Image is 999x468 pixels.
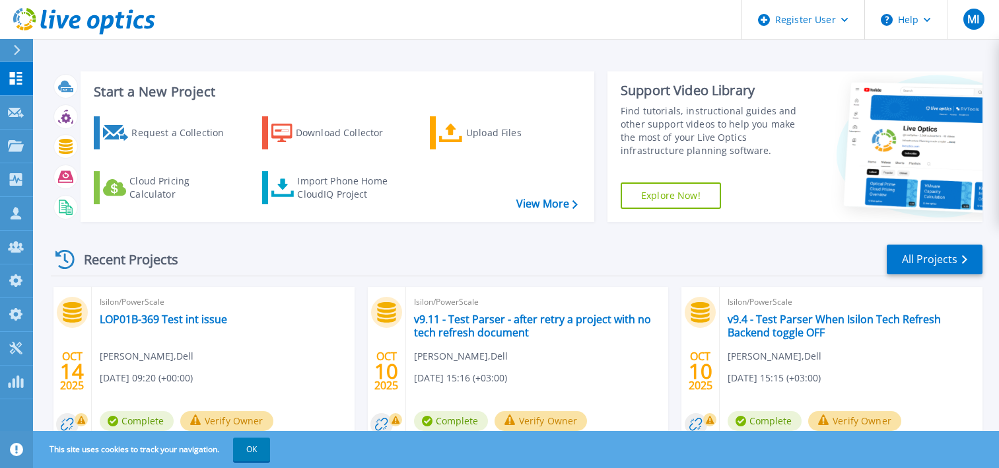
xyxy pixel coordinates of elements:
[59,347,85,395] div: OCT 2025
[808,411,901,431] button: Verify Owner
[430,116,577,149] a: Upload Files
[728,295,975,309] span: Isilon/PowerScale
[374,366,398,377] span: 10
[689,366,712,377] span: 10
[414,295,661,309] span: Isilon/PowerScale
[728,313,975,339] a: v9.4 - Test Parser When Isilon Tech Refresh Backend toggle OFF
[887,245,982,274] a: All Projects
[100,313,227,326] a: LOP01B-369 Test int issue
[94,116,241,149] a: Request a Collection
[414,411,488,431] span: Complete
[728,371,821,385] span: [DATE] 15:15 (+03:00)
[621,82,809,99] div: Support Video Library
[129,175,235,201] div: Cloud Pricing Calculator
[414,349,508,364] span: [PERSON_NAME] , Dell
[100,295,347,309] span: Isilon/PowerScale
[233,438,270,461] button: OK
[516,198,578,210] a: View More
[100,411,174,431] span: Complete
[414,371,507,385] span: [DATE] 15:16 (+03:00)
[36,438,270,461] span: This site uses cookies to track your navigation.
[621,104,809,157] div: Find tutorials, instructional guides and other support videos to help you make the most of your L...
[466,120,572,146] div: Upload Files
[728,349,821,364] span: [PERSON_NAME] , Dell
[100,349,193,364] span: [PERSON_NAME] , Dell
[131,120,237,146] div: Request a Collection
[51,243,196,276] div: Recent Projects
[967,14,979,24] span: MI
[60,366,84,377] span: 14
[374,347,399,395] div: OCT 2025
[621,182,721,209] a: Explore Now!
[94,85,577,99] h3: Start a New Project
[728,411,802,431] span: Complete
[180,411,273,431] button: Verify Owner
[100,371,193,385] span: [DATE] 09:20 (+00:00)
[495,411,588,431] button: Verify Owner
[94,171,241,204] a: Cloud Pricing Calculator
[262,116,409,149] a: Download Collector
[414,313,661,339] a: v9.11 - Test Parser - after retry a project with no tech refresh document
[297,175,400,201] div: Import Phone Home CloudIQ Project
[296,120,401,146] div: Download Collector
[688,347,713,395] div: OCT 2025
